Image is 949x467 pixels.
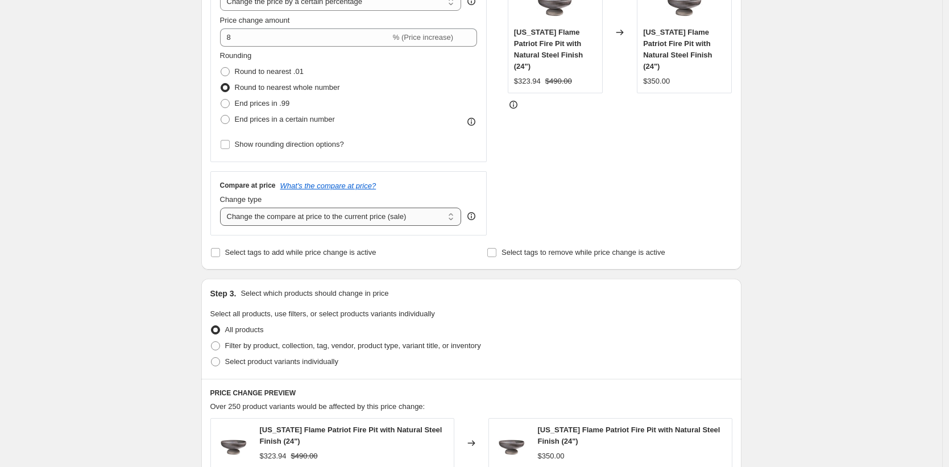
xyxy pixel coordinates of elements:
span: [US_STATE] Flame Patriot Fire Pit with Natural Steel Finish (24") [260,425,442,445]
img: ohio-flame-patriot-fire-pit-with-natural-steel-finish-24328840085669_80x.jpg [217,426,251,460]
div: $323.94 [260,451,287,462]
span: [US_STATE] Flame Patriot Fire Pit with Natural Steel Finish (24") [643,28,712,71]
input: -15 [220,28,391,47]
h3: Compare at price [220,181,276,190]
span: Round to nearest whole number [235,83,340,92]
span: Price change amount [220,16,290,24]
img: ohio-flame-patriot-fire-pit-with-natural-steel-finish-24328840085669_80x.jpg [495,426,529,460]
strike: $490.00 [291,451,318,462]
span: Change type [220,195,262,204]
h6: PRICE CHANGE PREVIEW [210,389,732,398]
span: Select tags to add while price change is active [225,248,376,257]
strike: $490.00 [545,76,572,87]
span: End prices in .99 [235,99,290,108]
span: % (Price increase) [393,33,453,42]
span: Select product variants individually [225,357,338,366]
span: Select tags to remove while price change is active [502,248,665,257]
span: Rounding [220,51,252,60]
h2: Step 3. [210,288,237,299]
span: End prices in a certain number [235,115,335,123]
span: Filter by product, collection, tag, vendor, product type, variant title, or inventory [225,341,481,350]
div: $350.00 [643,76,670,87]
span: Show rounding direction options? [235,140,344,148]
button: What's the compare at price? [280,181,376,190]
span: Over 250 product variants would be affected by this price change: [210,402,425,411]
span: All products [225,325,264,334]
p: Select which products should change in price [241,288,388,299]
div: help [466,210,477,222]
div: $350.00 [538,451,565,462]
div: $323.94 [514,76,541,87]
span: [US_STATE] Flame Patriot Fire Pit with Natural Steel Finish (24") [538,425,720,445]
span: Select all products, use filters, or select products variants individually [210,309,435,318]
span: [US_STATE] Flame Patriot Fire Pit with Natural Steel Finish (24") [514,28,583,71]
span: Round to nearest .01 [235,67,304,76]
